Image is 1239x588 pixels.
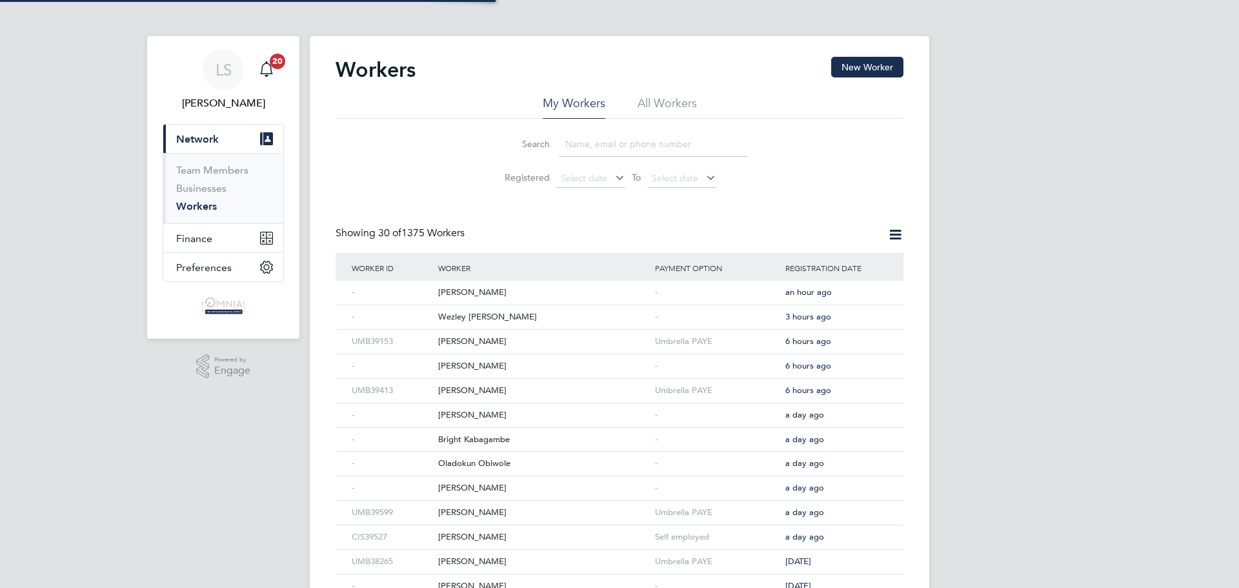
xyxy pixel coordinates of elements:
[176,261,232,274] span: Preferences
[378,227,465,239] span: 1375 Workers
[785,507,824,518] span: a day ago
[163,253,283,281] button: Preferences
[348,305,435,329] div: -
[348,403,891,414] a: -[PERSON_NAME]-a day ago
[348,354,435,378] div: -
[652,452,782,476] div: -
[652,476,782,500] div: -
[559,132,747,157] input: Name, email or phone number
[785,311,831,322] span: 3 hours ago
[561,172,607,184] span: Select date
[492,138,550,150] label: Search
[652,305,782,329] div: -
[435,428,652,452] div: Bright Kabagambe
[348,525,891,536] a: CIS39527[PERSON_NAME]Self employeda day ago
[652,525,782,549] div: Self employed
[216,61,232,78] span: LS
[348,280,891,291] a: -[PERSON_NAME]-an hour ago
[435,403,652,427] div: [PERSON_NAME]
[652,354,782,378] div: -
[652,550,782,574] div: Umbrella PAYE
[435,476,652,500] div: [PERSON_NAME]
[176,164,248,176] a: Team Members
[652,253,782,283] div: Payment Option
[652,172,698,184] span: Select date
[785,458,824,469] span: a day ago
[214,354,250,365] span: Powered by
[348,403,435,427] div: -
[348,501,435,525] div: UMB39599
[214,365,250,376] span: Engage
[785,434,824,445] span: a day ago
[638,96,697,119] li: All Workers
[163,224,283,252] button: Finance
[336,57,416,83] h2: Workers
[348,329,891,340] a: UMB39153[PERSON_NAME]Umbrella PAYE6 hours ago
[147,36,299,339] nav: Main navigation
[348,281,435,305] div: -
[198,295,248,316] img: omniaoutsourcing-logo-retina.png
[348,452,435,476] div: -
[163,49,284,111] a: LS[PERSON_NAME]
[163,295,284,316] a: Go to home page
[348,330,435,354] div: UMB39153
[348,525,435,549] div: CIS39527
[196,354,251,379] a: Powered byEngage
[348,253,435,283] div: Worker ID
[492,172,550,183] label: Registered
[782,253,891,283] div: Registration Date
[785,385,831,396] span: 6 hours ago
[785,556,811,567] span: [DATE]
[652,403,782,427] div: -
[348,354,891,365] a: -[PERSON_NAME]-6 hours ago
[348,379,435,403] div: UMB39413
[785,336,831,347] span: 6 hours ago
[435,330,652,354] div: [PERSON_NAME]
[348,305,891,316] a: -Wezley [PERSON_NAME]-3 hours ago
[628,169,645,186] span: To
[348,428,435,452] div: -
[785,409,824,420] span: a day ago
[176,182,227,194] a: Businesses
[348,378,891,389] a: UMB39413[PERSON_NAME]Umbrella PAYE6 hours ago
[435,379,652,403] div: [PERSON_NAME]
[652,428,782,452] div: -
[543,96,605,119] li: My Workers
[348,476,891,487] a: -[PERSON_NAME]-a day ago
[176,232,212,245] span: Finance
[785,531,824,542] span: a day ago
[163,153,283,223] div: Network
[785,287,832,298] span: an hour ago
[348,550,435,574] div: UMB38265
[348,427,891,438] a: -Bright Kabagambe-a day ago
[270,54,285,69] span: 20
[652,379,782,403] div: Umbrella PAYE
[435,281,652,305] div: [PERSON_NAME]
[831,57,903,77] button: New Worker
[435,550,652,574] div: [PERSON_NAME]
[348,574,891,585] a: -[PERSON_NAME]-[DATE]
[163,125,283,153] button: Network
[435,253,652,283] div: Worker
[348,549,891,560] a: UMB38265[PERSON_NAME]Umbrella PAYE[DATE]
[163,96,284,111] span: Lauren Southern
[435,452,652,476] div: Oladokun Obiwole
[652,501,782,525] div: Umbrella PAYE
[785,482,824,493] span: a day ago
[435,305,652,329] div: Wezley [PERSON_NAME]
[336,227,467,240] div: Showing
[254,49,279,90] a: 20
[785,360,831,371] span: 6 hours ago
[652,281,782,305] div: -
[348,500,891,511] a: UMB39599[PERSON_NAME]Umbrella PAYEa day ago
[348,451,891,462] a: -Oladokun Obiwole-a day ago
[435,501,652,525] div: [PERSON_NAME]
[435,354,652,378] div: [PERSON_NAME]
[176,200,217,212] a: Workers
[652,330,782,354] div: Umbrella PAYE
[176,133,219,145] span: Network
[378,227,401,239] span: 30 of
[435,525,652,549] div: [PERSON_NAME]
[348,476,435,500] div: -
